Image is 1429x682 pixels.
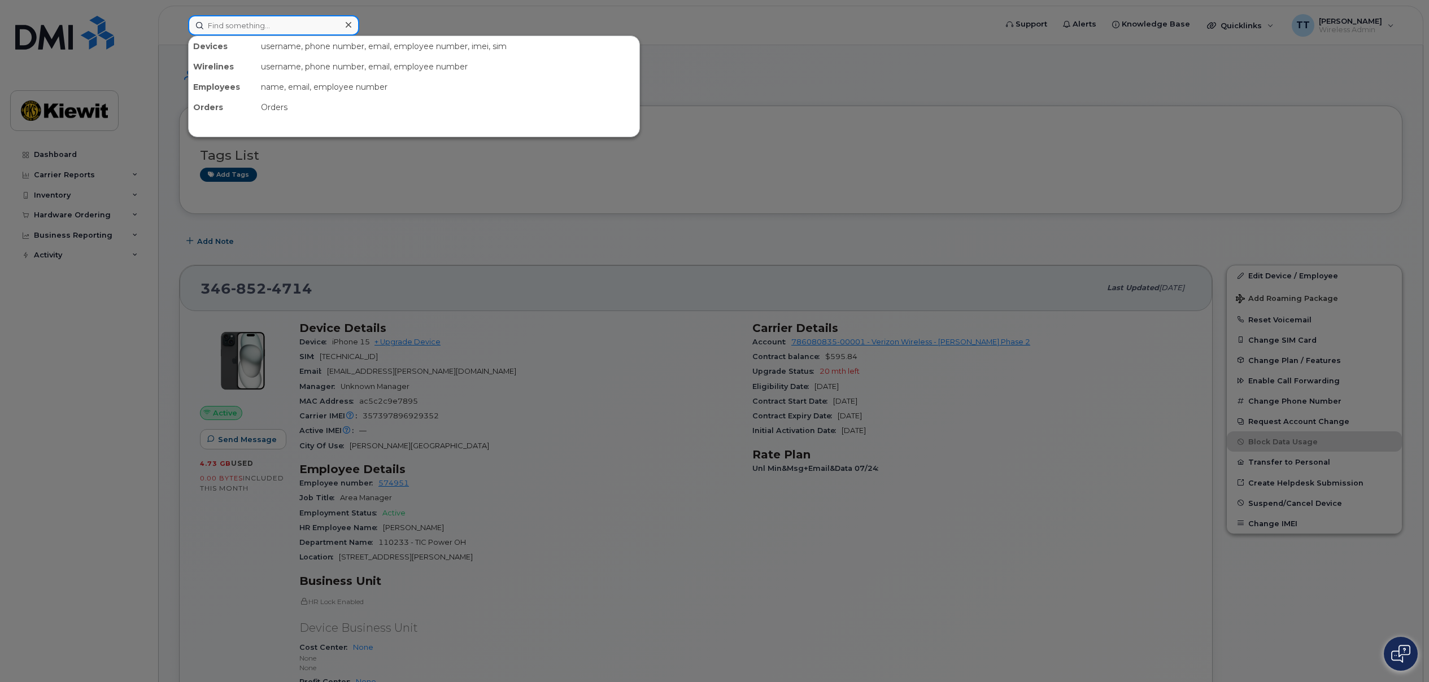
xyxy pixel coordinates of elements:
[256,36,639,56] div: username, phone number, email, employee number, imei, sim
[189,56,256,77] div: Wirelines
[256,56,639,77] div: username, phone number, email, employee number
[189,97,256,117] div: Orders
[256,77,639,97] div: name, email, employee number
[189,77,256,97] div: Employees
[256,97,639,117] div: Orders
[1391,645,1410,663] img: Open chat
[189,36,256,56] div: Devices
